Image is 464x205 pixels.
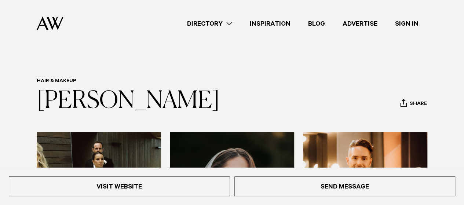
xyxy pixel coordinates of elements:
a: Sign In [386,19,427,29]
a: Directory [178,19,241,29]
a: Visit Website [9,176,230,196]
a: Blog [299,19,334,29]
img: Auckland Weddings Logo [37,17,63,30]
a: Advertise [334,19,386,29]
a: [PERSON_NAME] [37,89,220,113]
span: Share [410,101,427,108]
a: Send Message [234,176,456,196]
button: Share [400,99,427,110]
a: Inspiration [241,19,299,29]
a: Hair & Makeup [37,78,76,84]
